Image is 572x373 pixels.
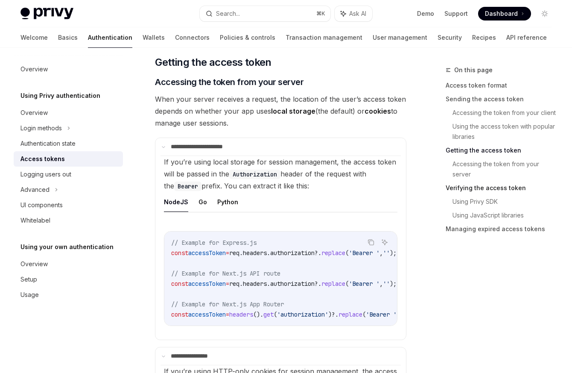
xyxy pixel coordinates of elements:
[174,182,201,191] code: Bearer
[20,138,76,149] div: Authentication state
[14,105,123,120] a: Overview
[20,8,73,20] img: light logo
[229,249,239,257] span: req
[20,91,100,101] h5: Using Privy authentication
[277,311,328,318] span: 'authorization'
[171,311,188,318] span: const
[14,62,123,77] a: Overview
[217,192,238,212] button: Python
[14,256,123,272] a: Overview
[379,280,383,288] span: ,
[452,106,558,120] a: Accessing the token from your client
[267,280,270,288] span: .
[339,311,362,318] span: replace
[164,158,396,190] span: If you’re using local storage for session management, the access token will be passed in the head...
[274,311,277,318] span: (
[335,6,372,21] button: Ask AI
[379,237,390,248] button: Ask AI
[229,280,239,288] span: req
[286,27,362,48] a: Transaction management
[397,311,400,318] span: ,
[20,274,37,285] div: Setup
[321,249,345,257] span: replace
[446,181,558,195] a: Verifying the access token
[506,27,547,48] a: API reference
[20,259,48,269] div: Overview
[226,311,229,318] span: =
[243,280,267,288] span: headers
[171,280,188,288] span: const
[20,290,39,300] div: Usage
[243,249,267,257] span: headers
[155,93,406,129] span: When your server receives a request, the location of the user’s access token depends on whether y...
[20,169,71,179] div: Logging users out
[239,280,243,288] span: .
[20,64,48,74] div: Overview
[14,151,123,167] a: Access tokens
[200,6,330,21] button: Search...⌘K
[20,123,62,133] div: Login methods
[226,280,229,288] span: =
[253,311,263,318] span: ().
[263,311,274,318] span: get
[383,280,390,288] span: ''
[270,249,315,257] span: authorization
[362,311,366,318] span: (
[454,65,493,75] span: On this page
[366,311,397,318] span: 'Bearer '
[164,192,188,212] button: NodeJS
[171,270,280,277] span: // Example for Next.js API route
[452,120,558,144] a: Using the access token with popular libraries
[20,27,48,48] a: Welcome
[188,280,226,288] span: accessToken
[444,9,468,18] a: Support
[446,92,558,106] a: Sending the access token
[88,27,132,48] a: Authentication
[239,249,243,257] span: .
[373,27,427,48] a: User management
[328,311,339,318] span: )?.
[446,222,558,236] a: Managing expired access tokens
[417,9,434,18] a: Demo
[321,280,345,288] span: replace
[349,9,366,18] span: Ask AI
[446,144,558,157] a: Getting the access token
[14,136,123,151] a: Authentication state
[383,249,390,257] span: ''
[14,167,123,182] a: Logging users out
[20,200,63,210] div: UI components
[171,249,188,257] span: const
[472,27,496,48] a: Recipes
[58,27,78,48] a: Basics
[188,249,226,257] span: accessToken
[20,185,50,195] div: Advanced
[171,300,284,308] span: // Example for Next.js App Router
[14,213,123,228] a: Whitelabel
[188,311,226,318] span: accessToken
[198,192,207,212] button: Go
[20,154,65,164] div: Access tokens
[438,27,462,48] a: Security
[229,170,280,179] code: Authorization
[390,280,397,288] span: );
[315,249,321,257] span: ?.
[349,280,379,288] span: 'Bearer '
[345,280,349,288] span: (
[229,311,253,318] span: headers
[452,209,558,222] a: Using JavaScript libraries
[226,249,229,257] span: =
[316,10,325,17] span: ⌘ K
[216,9,240,19] div: Search...
[14,272,123,287] a: Setup
[345,249,349,257] span: (
[452,157,558,181] a: Accessing the token from your server
[155,76,304,88] span: Accessing the token from your server
[365,107,391,115] strong: cookies
[271,107,315,115] strong: local storage
[538,7,552,21] button: Toggle dark mode
[143,27,165,48] a: Wallets
[478,7,531,21] a: Dashboard
[390,249,397,257] span: );
[155,56,271,69] span: Getting the access token
[20,242,114,252] h5: Using your own authentication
